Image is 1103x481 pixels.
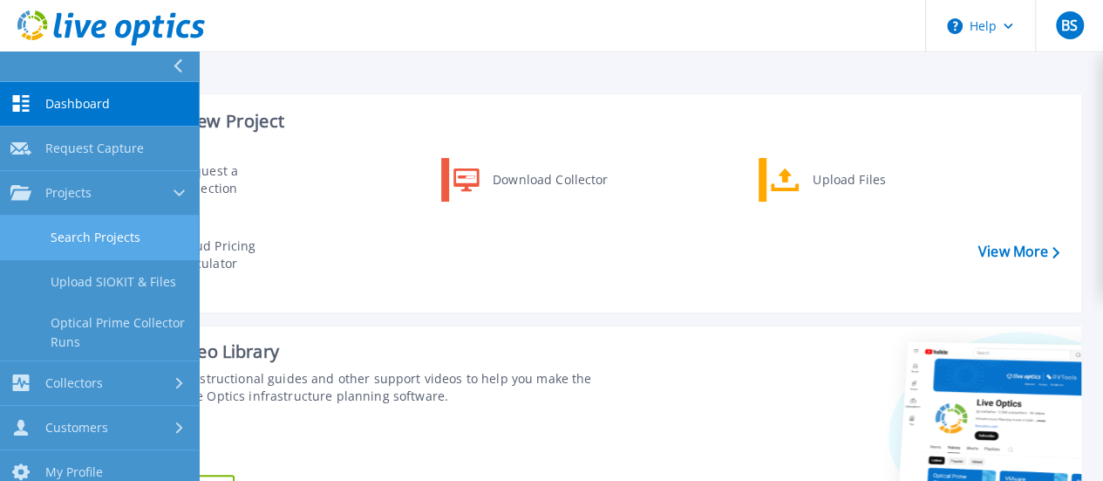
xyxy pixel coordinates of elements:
div: Download Collector [484,162,616,197]
div: Request a Collection [170,162,297,197]
a: Upload Files [759,158,937,202]
span: Dashboard [45,96,110,112]
a: Cloud Pricing Calculator [123,233,302,277]
span: My Profile [45,464,103,480]
h3: Start a New Project [124,112,1059,131]
div: Upload Files [804,162,933,197]
div: Support Video Library [102,340,620,363]
div: Find tutorials, instructional guides and other support videos to help you make the most of your L... [102,370,620,405]
span: Customers [45,420,108,436]
a: Request a Collection [123,158,302,202]
span: BS [1061,18,1078,32]
a: View More [978,244,1059,260]
div: Cloud Pricing Calculator [168,237,297,272]
a: Download Collector [441,158,620,202]
span: Collectors [45,375,103,391]
span: Projects [45,185,92,201]
span: Request Capture [45,141,144,156]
